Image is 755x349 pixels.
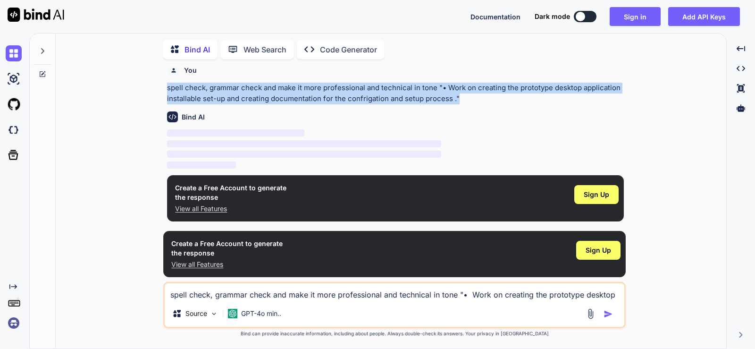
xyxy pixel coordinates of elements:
[175,183,286,202] h1: Create a Free Account to generate the response
[228,309,237,318] img: GPT-4o mini
[184,66,197,75] h6: You
[182,112,205,122] h6: Bind AI
[185,44,210,55] p: Bind AI
[167,151,441,158] span: ‌
[241,309,281,318] p: GPT-4o min..
[470,12,520,22] button: Documentation
[167,83,624,104] p: spell check, grammar check and make it more professional and technical in tone "• Work on creatin...
[167,140,441,147] span: ‌
[604,309,613,319] img: icon
[6,122,22,138] img: darkCloudIdeIcon
[171,239,283,258] h1: Create a Free Account to generate the response
[167,129,304,136] span: ‌
[210,310,218,318] img: Pick Models
[167,162,235,169] span: ‌
[584,190,609,199] span: Sign Up
[8,8,64,22] img: Bind AI
[6,71,22,87] img: ai-studio
[185,309,207,318] p: Source
[470,13,520,21] span: Documentation
[320,44,377,55] p: Code Generator
[585,308,596,319] img: attachment
[6,45,22,61] img: chat
[243,44,286,55] p: Web Search
[668,7,740,26] button: Add API Keys
[175,204,286,213] p: View all Features
[586,246,611,255] span: Sign Up
[6,96,22,112] img: githubLight
[171,260,283,269] p: View all Features
[6,315,22,331] img: signin
[535,12,570,21] span: Dark mode
[163,330,626,337] p: Bind can provide inaccurate information, including about people. Always double-check its answers....
[610,7,661,26] button: Sign in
